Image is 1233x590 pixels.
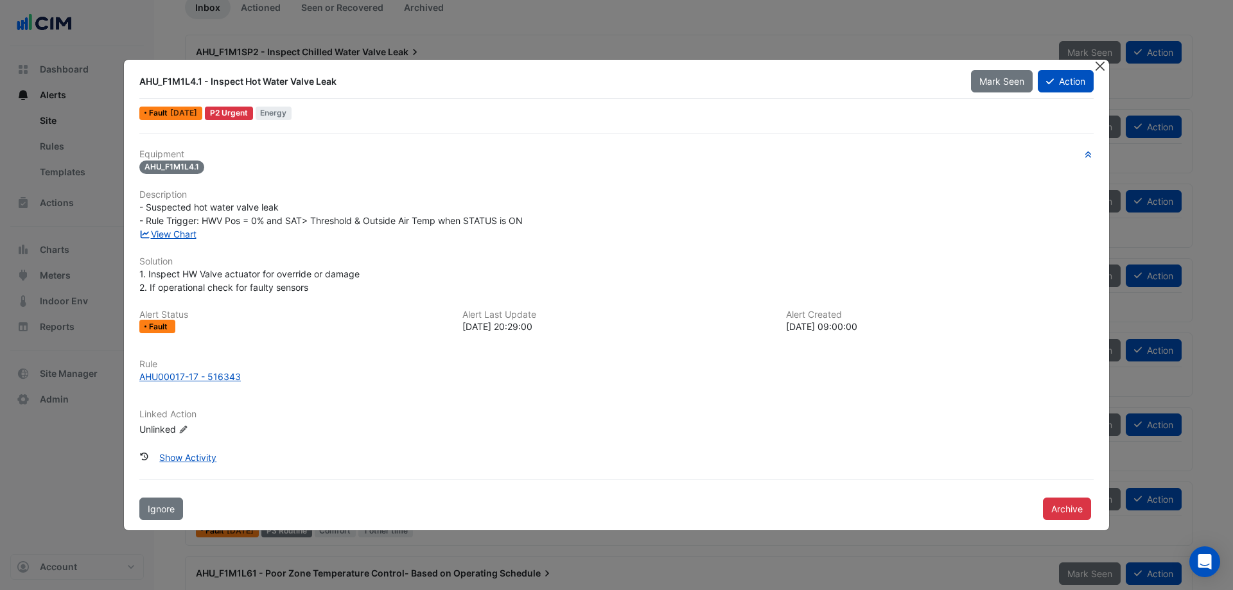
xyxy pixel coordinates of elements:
[139,149,1094,160] h6: Equipment
[205,107,253,120] div: P2 Urgent
[462,320,770,333] div: [DATE] 20:29:00
[139,370,1094,383] a: AHU00017-17 - 516343
[139,202,523,226] span: - Suspected hot water valve leak - Rule Trigger: HWV Pos = 0% and SAT> Threshold & Outside Air Te...
[139,359,1094,370] h6: Rule
[139,189,1094,200] h6: Description
[1038,70,1094,92] button: Action
[149,109,170,117] span: Fault
[139,409,1094,420] h6: Linked Action
[170,108,197,117] span: Wed 20-Aug-2025 20:29 IST
[139,498,183,520] button: Ignore
[1189,546,1220,577] div: Open Intercom Messenger
[786,309,1094,320] h6: Alert Created
[179,425,188,435] fa-icon: Edit Linked Action
[971,70,1033,92] button: Mark Seen
[139,268,360,293] span: 1. Inspect HW Valve actuator for override or damage 2. If operational check for faulty sensors
[151,446,225,469] button: Show Activity
[139,229,197,239] a: View Chart
[979,76,1024,87] span: Mark Seen
[139,161,204,174] span: AHU_F1M1L4.1
[1093,60,1106,73] button: Close
[462,309,770,320] h6: Alert Last Update
[139,309,447,320] h6: Alert Status
[149,323,170,331] span: Fault
[139,75,956,88] div: AHU_F1M1L4.1 - Inspect Hot Water Valve Leak
[139,422,293,436] div: Unlinked
[1043,498,1091,520] button: Archive
[148,503,175,514] span: Ignore
[786,320,1094,333] div: [DATE] 09:00:00
[139,256,1094,267] h6: Solution
[256,107,292,120] span: Energy
[139,370,241,383] div: AHU00017-17 - 516343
